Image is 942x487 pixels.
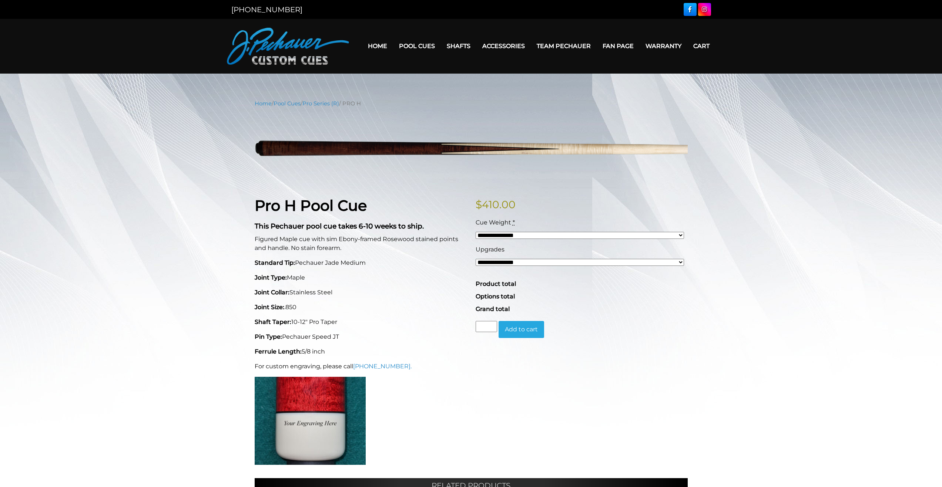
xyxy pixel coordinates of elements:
[255,196,367,214] strong: Pro H Pool Cue
[255,273,467,282] p: Maple
[476,305,510,312] span: Grand total
[255,113,688,185] img: PRO-H.png
[476,246,504,253] span: Upgrades
[231,5,302,14] a: [PHONE_NUMBER]
[227,28,349,65] img: Pechauer Custom Cues
[353,363,412,370] a: [PHONE_NUMBER].
[441,37,476,55] a: Shafts
[255,259,295,266] strong: Standard Tip:
[476,321,497,332] input: Product quantity
[476,219,511,226] span: Cue Weight
[255,348,302,355] strong: Ferrule Length:
[476,280,516,287] span: Product total
[531,37,597,55] a: Team Pechauer
[476,198,482,211] span: $
[255,304,284,311] strong: Joint Size:
[255,362,467,371] p: For custom engraving, please call
[255,258,467,267] p: Pechauer Jade Medium
[255,318,291,325] strong: Shaft Taper:
[476,198,516,211] bdi: 410.00
[274,100,301,107] a: Pool Cues
[393,37,441,55] a: Pool Cues
[362,37,393,55] a: Home
[513,219,515,226] abbr: required
[255,274,287,281] strong: Joint Type:
[255,303,467,312] p: .850
[255,99,688,108] nav: Breadcrumb
[255,333,282,340] strong: Pin Type:
[302,100,339,107] a: Pro Series (R)
[255,347,467,356] p: 5/8 inch
[255,332,467,341] p: Pechauer Speed JT
[499,321,544,338] button: Add to cart
[476,37,531,55] a: Accessories
[255,235,467,253] p: Figured Maple cue with sim Ebony-framed Rosewood stained points and handle. No stain forearm.
[597,37,640,55] a: Fan Page
[476,293,515,300] span: Options total
[687,37,715,55] a: Cart
[255,318,467,327] p: 10-12" Pro Taper
[255,288,467,297] p: Stainless Steel
[255,289,289,296] strong: Joint Collar:
[640,37,687,55] a: Warranty
[255,222,424,230] strong: This Pechauer pool cue takes 6-10 weeks to ship.
[255,100,272,107] a: Home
